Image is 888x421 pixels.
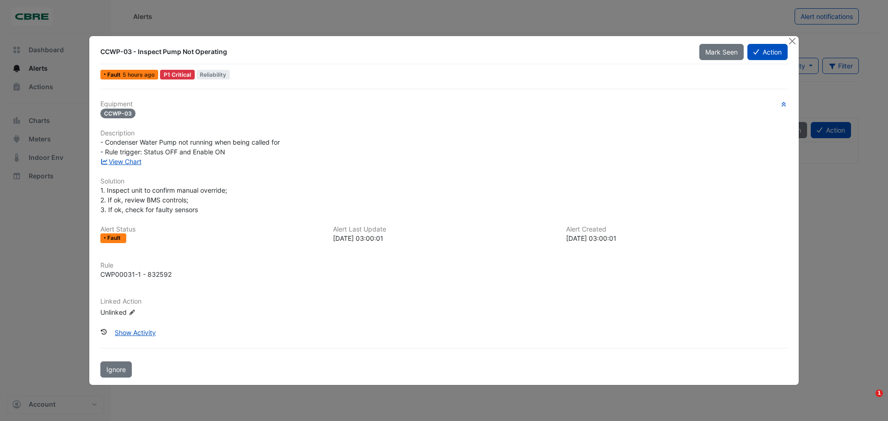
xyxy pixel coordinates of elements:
[160,70,195,79] div: P1 Critical
[876,390,883,397] span: 1
[566,233,788,243] div: [DATE] 03:00:01
[109,324,162,341] button: Show Activity
[100,158,142,165] a: View Chart
[100,186,229,214] span: 1. Inspect unit to confirm manual override; 2. If ok, review BMS controls; 3. If ok, check for fa...
[703,272,888,416] iframe: Intercom notifications message
[100,262,788,269] h6: Rule
[100,100,788,108] h6: Equipment
[857,390,879,412] iframe: Intercom live chat
[333,226,555,233] h6: Alert Last Update
[100,269,172,279] div: CWP00031-1 - 832592
[705,48,738,56] span: Mark Seen
[100,298,788,305] h6: Linked Action
[197,70,230,79] span: Reliability
[107,72,123,78] span: Fault
[100,177,788,185] h6: Solution
[100,307,211,317] div: Unlinked
[129,309,136,316] fa-icon: Edit Linked Action
[100,361,132,378] button: Ignore
[106,366,126,373] span: Ignore
[566,226,788,233] h6: Alert Created
[107,235,123,241] span: Fault
[333,233,555,243] div: [DATE] 03:00:01
[100,109,136,118] span: CCWP-03
[787,36,797,46] button: Close
[100,226,322,233] h6: Alert Status
[123,71,154,78] span: Wed 15-Oct-2025 03:00 AEDT
[100,47,688,56] div: CCWP-03 - Inspect Pump Not Operating
[699,44,744,60] button: Mark Seen
[100,138,280,156] span: - Condenser Water Pump not running when being called for - Rule trigger: Status OFF and Enable ON
[100,129,788,137] h6: Description
[747,44,788,60] button: Action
